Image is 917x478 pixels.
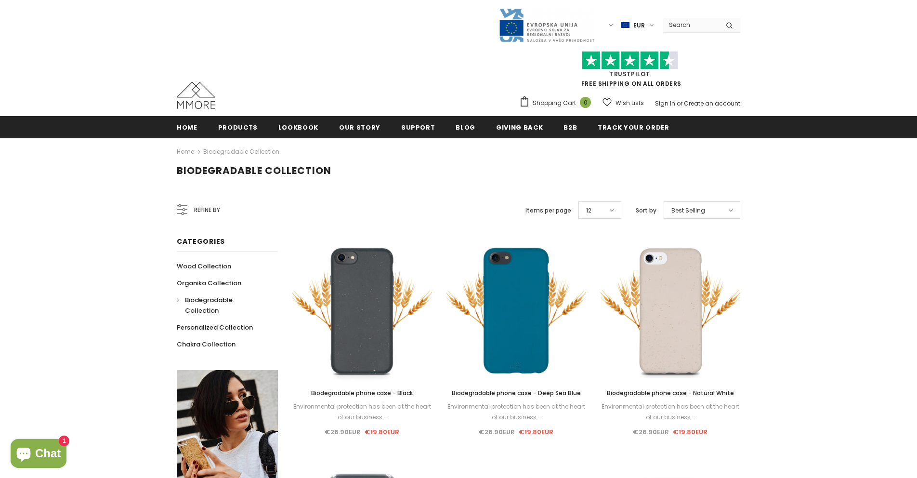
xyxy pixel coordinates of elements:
a: Chakra Collection [177,336,236,353]
a: Our Story [339,116,380,138]
a: Biodegradable phone case - Black [292,388,432,398]
a: Track your order [598,116,669,138]
a: support [401,116,435,138]
img: Trust Pilot Stars [582,51,678,70]
span: Biodegradable phone case - Black [311,389,413,397]
span: Refine by [194,205,220,215]
span: €19.80EUR [365,427,399,437]
span: Organika Collection [177,279,241,288]
span: FREE SHIPPING ON ALL ORDERS [519,55,740,88]
span: Giving back [496,123,543,132]
span: Home [177,123,197,132]
input: Search Site [663,18,719,32]
span: Wish Lists [616,98,644,108]
span: €19.80EUR [673,427,707,437]
label: Items per page [525,206,571,215]
span: €26.90EUR [479,427,515,437]
a: Biodegradable Collection [177,292,267,319]
span: B2B [563,123,577,132]
span: €26.90EUR [325,427,361,437]
span: Biodegradable Collection [177,164,331,177]
a: Giving back [496,116,543,138]
span: support [401,123,435,132]
a: Personalized Collection [177,319,253,336]
span: Products [218,123,258,132]
span: Biodegradable phone case - Natural White [607,389,734,397]
a: Biodegradable Collection [203,147,279,156]
img: Javni Razpis [498,8,595,43]
span: €26.90EUR [633,427,669,437]
span: Wood Collection [177,262,231,271]
a: Trustpilot [610,70,650,78]
a: Shopping Cart 0 [519,96,596,110]
span: 0 [580,97,591,108]
a: Wood Collection [177,258,231,275]
span: Best Selling [671,206,705,215]
a: Blog [456,116,475,138]
a: Home [177,146,194,158]
div: Environmental protection has been at the heart of our business... [446,401,586,423]
a: Organika Collection [177,275,241,292]
a: Wish Lists [603,94,644,111]
span: or [677,99,682,107]
a: Sign In [655,99,675,107]
a: Products [218,116,258,138]
div: Environmental protection has been at the heart of our business... [601,401,740,423]
a: Biodegradable phone case - Natural White [601,388,740,398]
a: Javni Razpis [498,21,595,29]
span: Chakra Collection [177,340,236,349]
span: Lookbook [278,123,318,132]
label: Sort by [636,206,656,215]
span: Personalized Collection [177,323,253,332]
a: B2B [563,116,577,138]
div: Environmental protection has been at the heart of our business... [292,401,432,423]
span: Track your order [598,123,669,132]
a: Home [177,116,197,138]
span: Biodegradable Collection [185,295,233,315]
span: Shopping Cart [533,98,576,108]
span: 12 [586,206,591,215]
inbox-online-store-chat: Shopify online store chat [8,439,69,470]
a: Biodegradable phone case - Deep Sea Blue [446,388,586,398]
img: MMORE Cases [177,82,215,109]
a: Lookbook [278,116,318,138]
a: Create an account [684,99,740,107]
span: Our Story [339,123,380,132]
span: Biodegradable phone case - Deep Sea Blue [452,389,581,397]
span: Blog [456,123,475,132]
span: €19.80EUR [519,427,553,437]
span: EUR [633,21,645,30]
span: Categories [177,237,225,246]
